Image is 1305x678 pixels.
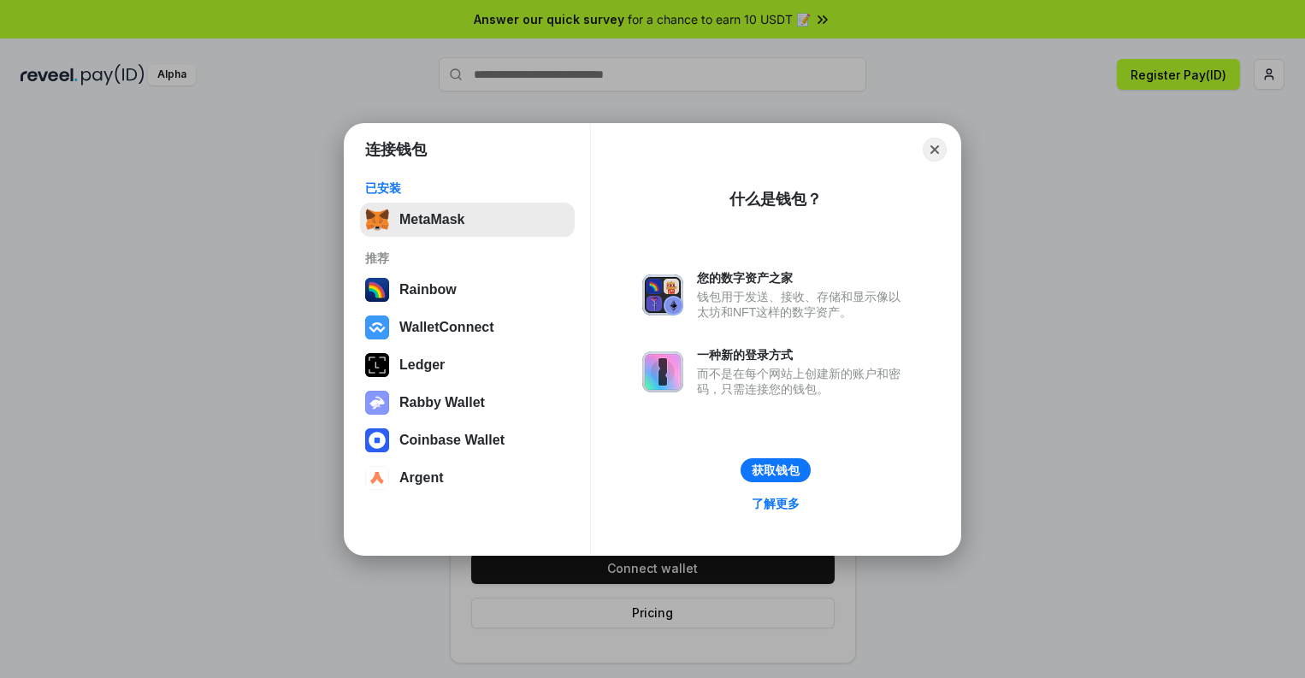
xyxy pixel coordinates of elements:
div: 推荐 [365,251,570,266]
div: 什么是钱包？ [729,189,822,209]
button: MetaMask [360,203,575,237]
div: MetaMask [399,212,464,227]
img: svg+xml,%3Csvg%20width%3D%2228%22%20height%3D%2228%22%20viewBox%3D%220%200%2028%2028%22%20fill%3D... [365,466,389,490]
div: 您的数字资产之家 [697,270,909,286]
button: WalletConnect [360,310,575,345]
button: 获取钱包 [741,458,811,482]
button: Close [923,138,947,162]
div: 而不是在每个网站上创建新的账户和密码，只需连接您的钱包。 [697,366,909,397]
a: 了解更多 [741,492,810,515]
img: svg+xml,%3Csvg%20xmlns%3D%22http%3A%2F%2Fwww.w3.org%2F2000%2Fsvg%22%20fill%3D%22none%22%20viewBox... [642,274,683,315]
button: Ledger [360,348,575,382]
img: svg+xml,%3Csvg%20fill%3D%22none%22%20height%3D%2233%22%20viewBox%3D%220%200%2035%2033%22%20width%... [365,208,389,232]
div: WalletConnect [399,320,494,335]
h1: 连接钱包 [365,139,427,160]
img: svg+xml,%3Csvg%20width%3D%2228%22%20height%3D%2228%22%20viewBox%3D%220%200%2028%2028%22%20fill%3D... [365,315,389,339]
div: 已安装 [365,180,570,196]
img: svg+xml,%3Csvg%20xmlns%3D%22http%3A%2F%2Fwww.w3.org%2F2000%2Fsvg%22%20width%3D%2228%22%20height%3... [365,353,389,377]
div: 一种新的登录方式 [697,347,909,363]
img: svg+xml,%3Csvg%20xmlns%3D%22http%3A%2F%2Fwww.w3.org%2F2000%2Fsvg%22%20fill%3D%22none%22%20viewBox... [642,351,683,392]
div: Rainbow [399,282,457,298]
img: svg+xml,%3Csvg%20xmlns%3D%22http%3A%2F%2Fwww.w3.org%2F2000%2Fsvg%22%20fill%3D%22none%22%20viewBox... [365,391,389,415]
button: Rabby Wallet [360,386,575,420]
button: Argent [360,461,575,495]
div: Ledger [399,357,445,373]
div: Argent [399,470,444,486]
div: 了解更多 [752,496,800,511]
img: svg+xml,%3Csvg%20width%3D%2228%22%20height%3D%2228%22%20viewBox%3D%220%200%2028%2028%22%20fill%3D... [365,428,389,452]
div: Coinbase Wallet [399,433,505,448]
div: 钱包用于发送、接收、存储和显示像以太坊和NFT这样的数字资产。 [697,289,909,320]
button: Rainbow [360,273,575,307]
div: Rabby Wallet [399,395,485,410]
div: 获取钱包 [752,463,800,478]
button: Coinbase Wallet [360,423,575,457]
img: svg+xml,%3Csvg%20width%3D%22120%22%20height%3D%22120%22%20viewBox%3D%220%200%20120%20120%22%20fil... [365,278,389,302]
